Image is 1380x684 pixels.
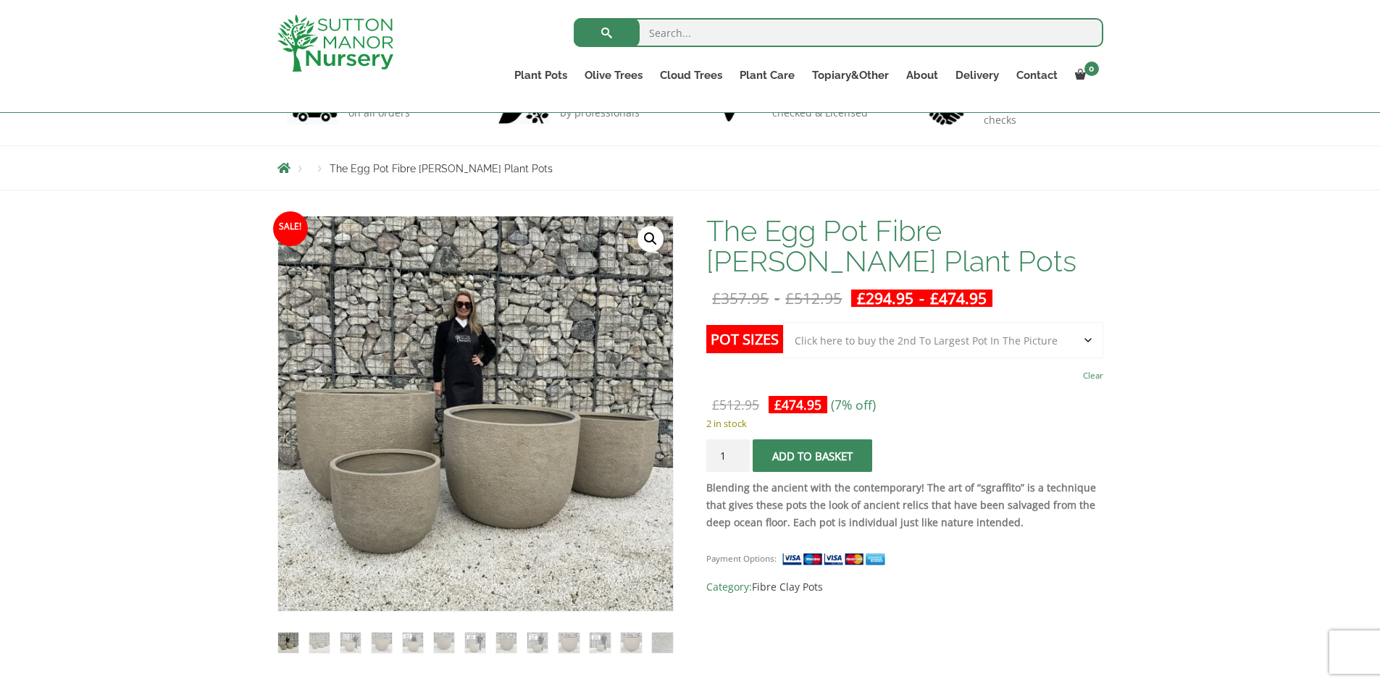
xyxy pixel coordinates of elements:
[1084,62,1099,76] span: 0
[590,633,610,653] img: The Egg Pot Fibre Clay Champagne Plant Pots - Image 11
[851,290,992,307] ins: -
[506,65,576,85] a: Plant Pots
[278,633,298,653] img: The Egg Pot Fibre Clay Champagne Plant Pots
[712,288,721,308] span: £
[576,65,651,85] a: Olive Trees
[527,633,548,653] img: The Egg Pot Fibre Clay Champagne Plant Pots - Image 9
[712,396,719,413] span: £
[857,288,913,308] bdi: 294.95
[706,415,1103,432] p: 2 in stock
[803,65,898,85] a: Topiary&Other
[930,288,987,308] bdi: 474.95
[651,65,731,85] a: Cloud Trees
[465,633,485,653] img: The Egg Pot Fibre Clay Champagne Plant Pots - Image 7
[621,633,641,653] img: The Egg Pot Fibre Clay Champagne Plant Pots - Image 12
[706,578,1103,596] span: Category:
[712,288,769,308] bdi: 357.95
[277,14,393,72] img: logo
[774,396,782,413] span: £
[785,288,842,308] bdi: 512.95
[706,481,1096,529] strong: Blending the ancient with the contemporary! The art of “sgraffito” is a technique that gives thes...
[831,396,876,413] span: (7% off)
[277,162,1103,174] nav: Breadcrumbs
[731,65,803,85] a: Plant Care
[403,633,423,653] img: The Egg Pot Fibre Clay Champagne Plant Pots - Image 5
[752,580,823,594] a: Fibre Clay Pots
[706,325,783,353] label: Pot Sizes
[652,633,672,653] img: The Egg Pot Fibre Clay Champagne Plant Pots - Image 13
[434,633,454,653] img: The Egg Pot Fibre Clay Champagne Plant Pots - Image 6
[340,633,361,653] img: The Egg Pot Fibre Clay Champagne Plant Pots - Image 3
[637,226,664,252] a: View full-screen image gallery
[706,553,777,564] small: Payment Options:
[559,633,579,653] img: The Egg Pot Fibre Clay Champagne Plant Pots - Image 10
[372,633,392,653] img: The Egg Pot Fibre Clay Champagne Plant Pots - Image 4
[273,211,308,246] span: Sale!
[898,65,947,85] a: About
[774,396,821,413] bdi: 474.95
[309,633,330,653] img: The Egg Pot Fibre Clay Champagne Plant Pots - Image 2
[857,288,866,308] span: £
[574,18,1103,47] input: Search...
[1066,65,1103,85] a: 0
[947,65,1008,85] a: Delivery
[930,288,939,308] span: £
[496,633,517,653] img: The Egg Pot Fibre Clay Champagne Plant Pots - Image 8
[706,439,750,472] input: Product quantity
[712,396,759,413] bdi: 512.95
[1008,65,1066,85] a: Contact
[753,439,872,472] button: Add to basket
[1083,366,1103,386] a: Clear options
[706,216,1103,276] h1: The Egg Pot Fibre [PERSON_NAME] Plant Pots
[785,288,794,308] span: £
[782,552,890,567] img: payment supported
[330,163,553,174] span: The Egg Pot Fibre [PERSON_NAME] Plant Pots
[706,290,848,307] del: -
